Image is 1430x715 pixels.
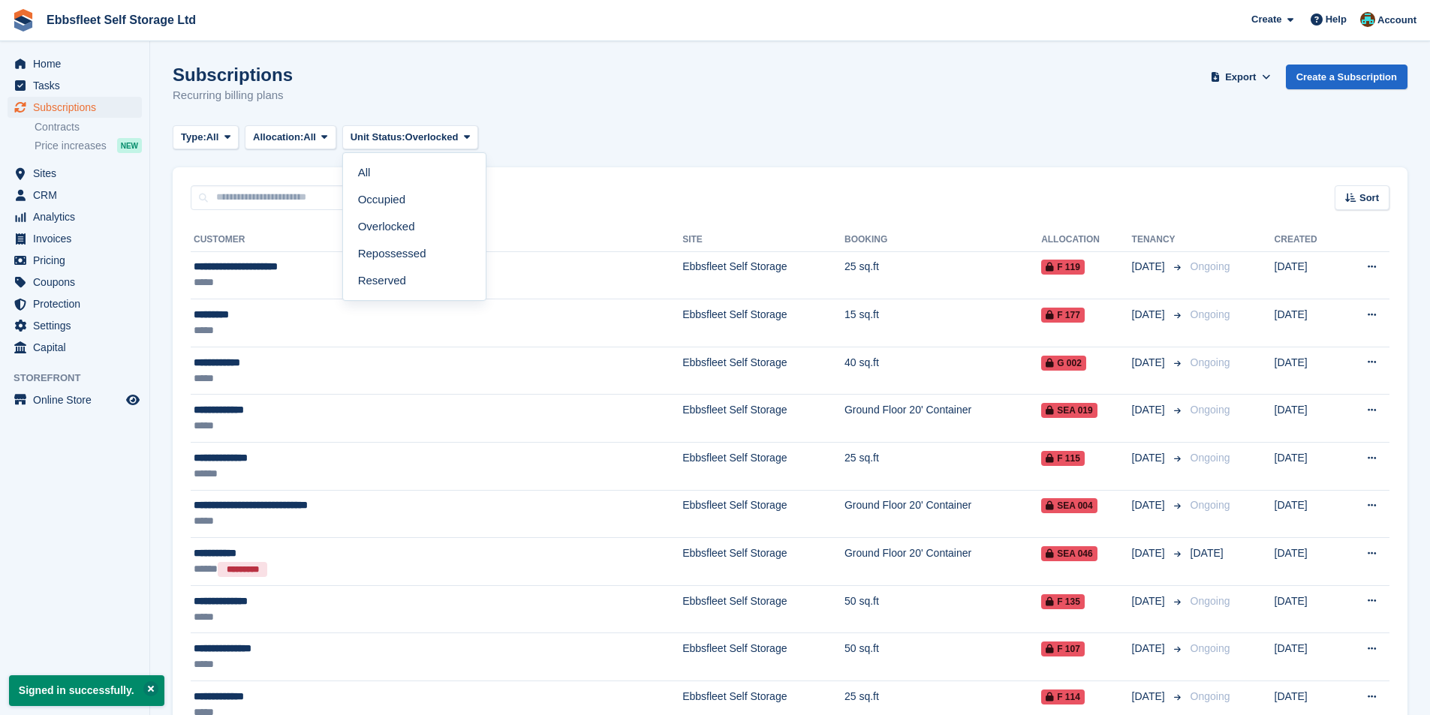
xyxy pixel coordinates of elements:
[12,9,35,32] img: stora-icon-8386f47178a22dfd0bd8f6a31ec36ba5ce8667c1dd55bd0f319d3a0aa187defe.svg
[1041,260,1085,275] span: F 119
[1275,251,1341,299] td: [DATE]
[1275,490,1341,538] td: [DATE]
[1326,12,1347,27] span: Help
[8,315,142,336] a: menu
[8,293,142,314] a: menu
[1191,260,1230,272] span: Ongoing
[1191,499,1230,511] span: Ongoing
[682,443,844,491] td: Ebbsfleet Self Storage
[349,159,480,186] a: All
[8,206,142,227] a: menu
[342,125,479,150] button: Unit Status: Overlocked
[844,585,1041,633] td: 50 sq.ft
[1191,595,1230,607] span: Ongoing
[1275,228,1341,252] th: Created
[1191,404,1230,416] span: Ongoing
[1132,689,1168,704] span: [DATE]
[1132,593,1168,609] span: [DATE]
[844,490,1041,538] td: Ground Floor 20' Container
[1208,65,1274,89] button: Export
[33,389,123,410] span: Online Store
[173,125,239,150] button: Type: All
[349,186,480,213] a: Occupied
[33,315,123,336] span: Settings
[1377,13,1416,28] span: Account
[1275,633,1341,681] td: [DATE]
[33,185,123,206] span: CRM
[1132,402,1168,418] span: [DATE]
[8,272,142,293] a: menu
[1132,450,1168,466] span: [DATE]
[1132,228,1185,252] th: Tenancy
[1191,642,1230,654] span: Ongoing
[682,228,844,252] th: Site
[8,337,142,358] a: menu
[1132,641,1168,656] span: [DATE]
[245,125,336,150] button: Allocation: All
[41,8,202,32] a: Ebbsfleet Self Storage Ltd
[117,138,142,153] div: NEW
[1191,547,1224,559] span: [DATE]
[173,87,293,104] p: Recurring billing plans
[1041,641,1085,656] span: F 107
[1132,545,1168,561] span: [DATE]
[1275,443,1341,491] td: [DATE]
[181,130,206,145] span: Type:
[1041,308,1085,323] span: F 177
[844,347,1041,395] td: 40 sq.ft
[682,633,844,681] td: Ebbsfleet Self Storage
[351,130,405,145] span: Unit Status:
[33,272,123,293] span: Coupons
[35,137,142,154] a: Price increases NEW
[303,130,316,145] span: All
[1041,594,1085,609] span: F 135
[682,395,844,443] td: Ebbsfleet Self Storage
[8,389,142,410] a: menu
[1225,70,1256,85] span: Export
[9,675,164,706] p: Signed in successfully.
[124,391,142,409] a: Preview store
[1275,538,1341,586] td: [DATE]
[8,163,142,184] a: menu
[33,53,123,74] span: Home
[1275,585,1341,633] td: [DATE]
[1275,347,1341,395] td: [DATE]
[35,139,107,153] span: Price increases
[1360,12,1375,27] img: George Spring
[1191,356,1230,368] span: Ongoing
[1251,12,1281,27] span: Create
[253,130,303,145] span: Allocation:
[8,97,142,118] a: menu
[1275,395,1341,443] td: [DATE]
[33,293,123,314] span: Protection
[1041,689,1085,704] span: F 114
[1275,299,1341,347] td: [DATE]
[14,371,149,386] span: Storefront
[682,490,844,538] td: Ebbsfleet Self Storage
[682,538,844,586] td: Ebbsfleet Self Storage
[33,206,123,227] span: Analytics
[844,395,1041,443] td: Ground Floor 20' Container
[1041,403,1097,418] span: SEA 019
[8,250,142,271] a: menu
[1132,307,1168,323] span: [DATE]
[405,130,459,145] span: Overlocked
[35,120,142,134] a: Contracts
[682,251,844,299] td: Ebbsfleet Self Storage
[844,538,1041,586] td: Ground Floor 20' Container
[1359,191,1379,206] span: Sort
[682,347,844,395] td: Ebbsfleet Self Storage
[33,250,123,271] span: Pricing
[1041,546,1097,561] span: SEA 046
[1132,355,1168,371] span: [DATE]
[844,443,1041,491] td: 25 sq.ft
[33,337,123,358] span: Capital
[682,299,844,347] td: Ebbsfleet Self Storage
[1132,259,1168,275] span: [DATE]
[844,251,1041,299] td: 25 sq.ft
[1132,497,1168,513] span: [DATE]
[349,213,480,240] a: Overlocked
[844,633,1041,681] td: 50 sq.ft
[206,130,219,145] span: All
[1041,498,1097,513] span: SEA 004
